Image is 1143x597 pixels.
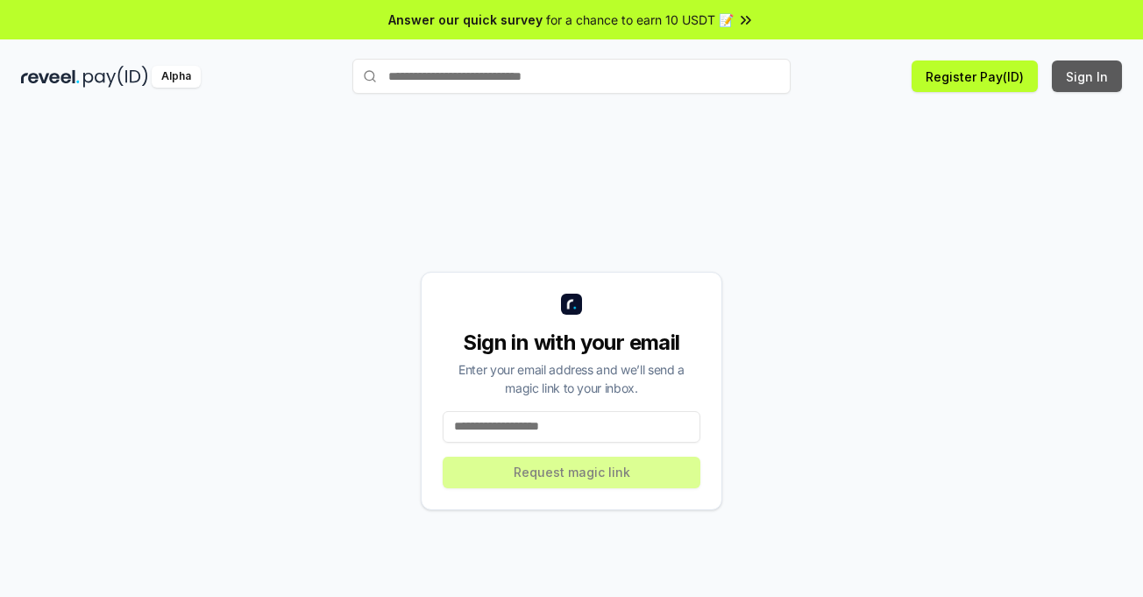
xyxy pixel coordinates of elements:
[443,329,700,357] div: Sign in with your email
[546,11,734,29] span: for a chance to earn 10 USDT 📝
[152,66,201,88] div: Alpha
[1052,60,1122,92] button: Sign In
[21,66,80,88] img: reveel_dark
[83,66,148,88] img: pay_id
[561,294,582,315] img: logo_small
[443,360,700,397] div: Enter your email address and we’ll send a magic link to your inbox.
[388,11,543,29] span: Answer our quick survey
[912,60,1038,92] button: Register Pay(ID)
